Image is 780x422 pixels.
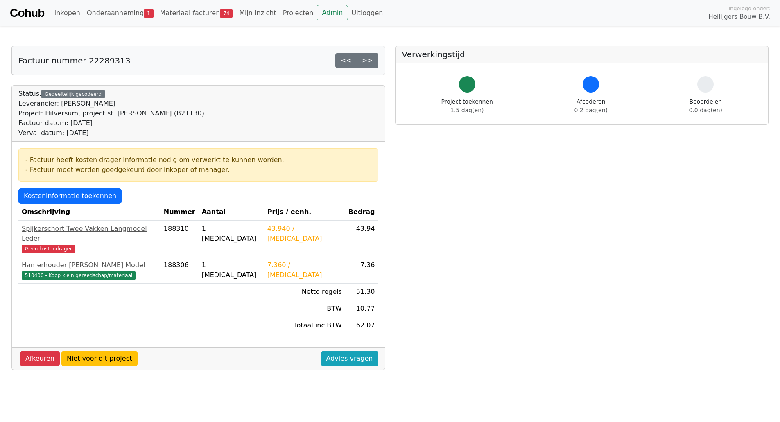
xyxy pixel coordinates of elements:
[51,5,83,21] a: Inkopen
[199,204,264,221] th: Aantal
[345,221,378,257] td: 43.94
[267,224,342,244] div: 43.940 / [MEDICAL_DATA]
[574,97,608,115] div: Afcoderen
[220,9,233,18] span: 74
[161,257,199,284] td: 188306
[18,118,204,128] div: Factuur datum: [DATE]
[728,5,770,12] span: Ingelogd onder:
[236,5,280,21] a: Mijn inzicht
[689,107,722,113] span: 0.0 dag(en)
[345,284,378,300] td: 51.30
[18,56,131,65] h5: Factuur nummer 22289313
[144,9,153,18] span: 1
[22,260,157,270] div: Hamerhouder [PERSON_NAME] Model
[280,5,317,21] a: Projecten
[708,12,770,22] span: Heilijgers Bouw B.V.
[317,5,348,20] a: Admin
[18,128,204,138] div: Verval datum: [DATE]
[345,204,378,221] th: Bedrag
[157,5,236,21] a: Materiaal facturen74
[321,351,378,366] a: Advies vragen
[264,204,345,221] th: Prijs / eenh.
[18,99,204,108] div: Leverancier: [PERSON_NAME]
[161,204,199,221] th: Nummer
[10,3,44,23] a: Cohub
[264,284,345,300] td: Netto regels
[25,155,371,165] div: - Factuur heeft kosten drager informatie nodig om verwerkt te kunnen worden.
[22,260,157,280] a: Hamerhouder [PERSON_NAME] Model510400 - Koop klein gereedschap/materiaal
[22,224,157,244] div: Spijkerschort Twee Vakken Langmodel Leder
[441,97,493,115] div: Project toekennen
[20,351,60,366] a: Afkeuren
[335,53,357,68] a: <<
[22,224,157,253] a: Spijkerschort Twee Vakken Langmodel LederGeen kostendrager
[357,53,378,68] a: >>
[202,260,261,280] div: 1 [MEDICAL_DATA]
[264,317,345,334] td: Totaal inc BTW
[450,107,484,113] span: 1.5 dag(en)
[18,204,161,221] th: Omschrijving
[84,5,157,21] a: Onderaanneming1
[345,300,378,317] td: 10.77
[402,50,762,59] h5: Verwerkingstijd
[345,317,378,334] td: 62.07
[18,108,204,118] div: Project: Hilversum, project st. [PERSON_NAME] (B21130)
[264,300,345,317] td: BTW
[267,260,342,280] div: 7.360 / [MEDICAL_DATA]
[202,224,261,244] div: 1 [MEDICAL_DATA]
[18,188,122,204] a: Kosteninformatie toekennen
[22,245,75,253] span: Geen kostendrager
[348,5,386,21] a: Uitloggen
[574,107,608,113] span: 0.2 dag(en)
[345,257,378,284] td: 7.36
[61,351,138,366] a: Niet voor dit project
[689,97,722,115] div: Beoordelen
[161,221,199,257] td: 188310
[25,165,371,175] div: - Factuur moet worden goedgekeurd door inkoper of manager.
[41,90,105,98] div: Gedeeltelijk gecodeerd
[18,89,204,138] div: Status:
[22,271,136,280] span: 510400 - Koop klein gereedschap/materiaal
